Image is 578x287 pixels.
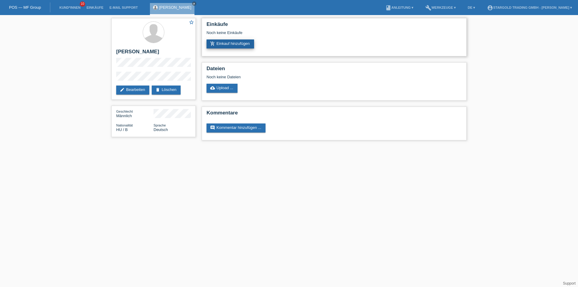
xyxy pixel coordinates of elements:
a: E-Mail Support [107,6,141,9]
a: DE ▾ [465,6,478,9]
h2: Einkäufe [207,21,462,30]
h2: Dateien [207,66,462,75]
h2: Kommentare [207,110,462,119]
div: Noch keine Einkäufe [207,30,462,39]
span: Sprache [154,123,166,127]
a: editBearbeiten [116,86,149,95]
span: Ungarn / B / 16.11.2022 [116,127,128,132]
i: cloud_upload [210,86,215,90]
span: Deutsch [154,127,168,132]
span: 10 [80,2,85,7]
div: Männlich [116,109,154,118]
div: Noch keine Dateien [207,75,390,79]
a: deleteLöschen [152,86,181,95]
a: account_circleStargold Trading GmbH - [PERSON_NAME] ▾ [484,6,575,9]
a: buildWerkzeuge ▾ [422,6,459,9]
span: Nationalität [116,123,133,127]
span: Geschlecht [116,110,133,113]
i: account_circle [487,5,493,11]
i: edit [120,87,125,92]
i: star_border [189,20,194,25]
a: star_border [189,20,194,26]
a: [PERSON_NAME] [159,5,191,10]
i: book [385,5,391,11]
a: Einkäufe [83,6,106,9]
a: add_shopping_cartEinkauf hinzufügen [207,39,254,48]
i: comment [210,125,215,130]
a: bookAnleitung ▾ [382,6,416,9]
i: build [425,5,431,11]
i: delete [155,87,160,92]
i: add_shopping_cart [210,41,215,46]
a: close [192,2,196,6]
i: close [193,2,196,5]
a: commentKommentar hinzufügen ... [207,123,266,133]
a: Kund*innen [56,6,83,9]
a: cloud_uploadUpload ... [207,84,238,93]
a: POS — MF Group [9,5,41,10]
a: Support [563,281,576,285]
h2: [PERSON_NAME] [116,49,191,58]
